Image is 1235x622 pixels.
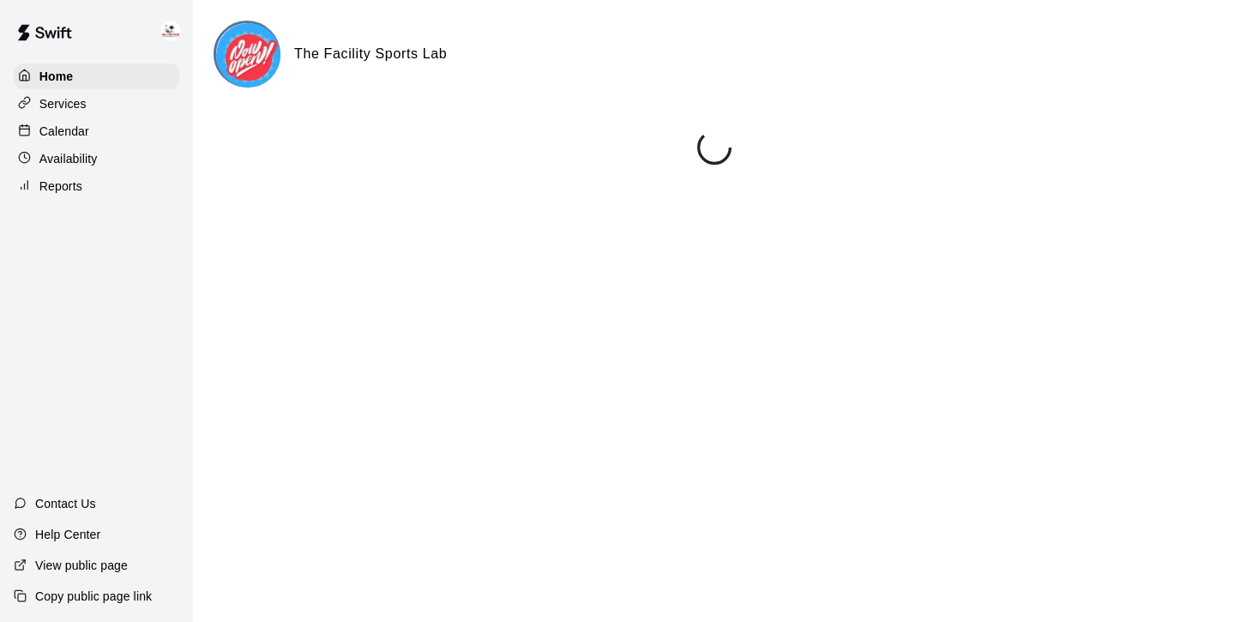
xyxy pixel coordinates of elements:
[39,95,87,112] p: Services
[14,118,179,144] a: Calendar
[294,43,447,65] h6: The Facility Sports Lab
[14,173,179,199] a: Reports
[35,588,152,605] p: Copy public page link
[14,146,179,172] a: Availability
[14,63,179,89] a: Home
[14,91,179,117] a: Services
[35,526,100,543] p: Help Center
[39,178,82,195] p: Reports
[160,21,181,41] img: Enrique De Los Rios
[35,557,128,574] p: View public page
[39,150,98,167] p: Availability
[216,23,280,88] img: The Facility Sports Lab logo
[35,495,96,512] p: Contact Us
[157,14,193,48] div: Enrique De Los Rios
[39,68,74,85] p: Home
[39,123,89,140] p: Calendar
